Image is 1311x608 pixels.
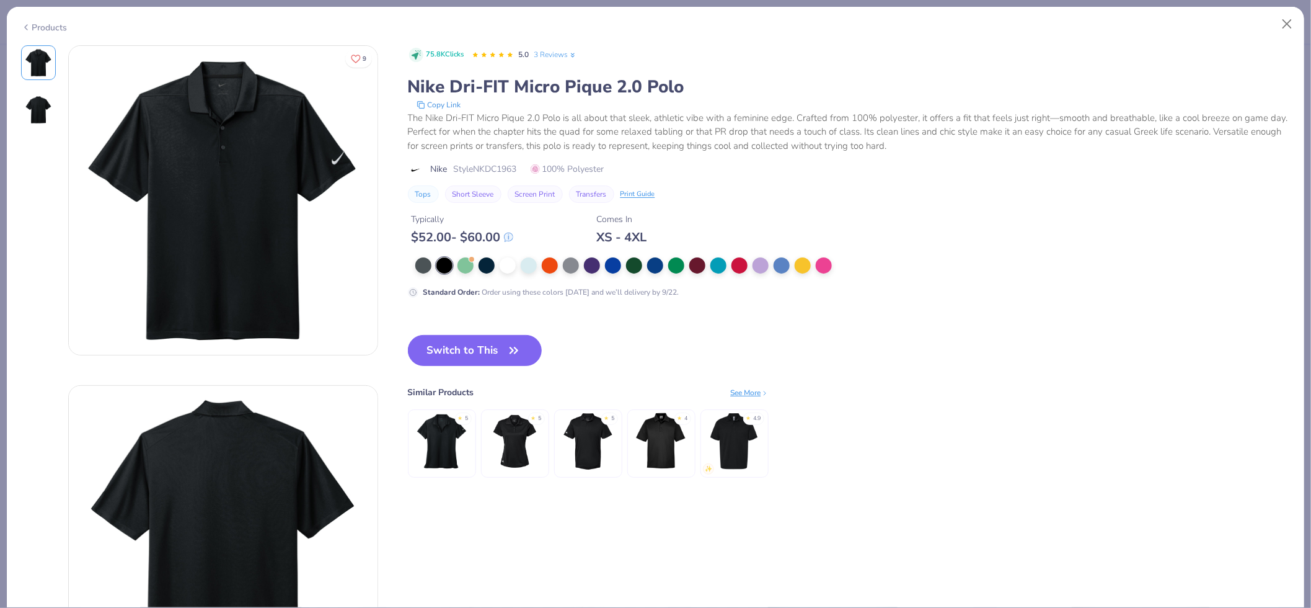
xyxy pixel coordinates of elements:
div: $ 52.00 - $ 60.00 [412,230,513,245]
div: Nike Dri-FIT Micro Pique 2.0 Polo [408,75,1291,99]
span: 100% Polyester [531,163,604,176]
div: See More [731,387,769,398]
div: ★ [604,414,609,419]
div: Products [21,21,68,34]
img: Front [69,46,377,355]
img: Nike Ladies Dri-FIT Micro Pique 2.0 Polo [412,412,471,471]
button: Close [1276,12,1299,36]
div: 5 [612,414,615,423]
img: Back [24,95,53,125]
div: 4 [685,414,688,423]
div: 5 [466,414,469,423]
span: Style NKDC1963 [454,163,517,176]
img: newest.gif [705,465,712,473]
button: Like [345,50,372,68]
div: The Nike Dri-FIT Micro Pique 2.0 Polo is all about that sleek, athletic vibe with a feminine edge... [408,111,1291,153]
div: 5.0 Stars [472,45,514,65]
span: Nike [431,163,448,176]
button: Short Sleeve [445,186,501,203]
div: ★ [531,414,536,419]
div: ★ [458,414,463,419]
img: Adidas Women's Basic Sport Polo [485,412,544,471]
div: ★ [746,414,751,419]
strong: Standard Order : [423,287,480,297]
img: Adidas Basic Sport Polo [558,412,617,471]
div: Order using these colors [DATE] and we’ll delivery by 9/22. [423,287,679,298]
div: ★ [678,414,682,419]
a: 3 Reviews [534,49,577,60]
span: 9 [363,56,366,62]
div: Typically [412,213,513,226]
div: XS - 4XL [597,230,647,245]
button: copy to clipboard [413,99,465,111]
button: Switch to This [408,335,542,366]
button: Tops [408,186,439,203]
span: 5.0 [519,50,529,60]
div: Print Guide [620,189,655,200]
button: Transfers [569,186,614,203]
div: 5 [539,414,542,423]
div: 4.9 [754,414,761,423]
img: Front [24,48,53,78]
img: Gildan Adult 6 Oz. 50/50 Jersey Polo [705,412,764,471]
div: Comes In [597,213,647,226]
img: Team 365 Men's Zone Performance Polo [632,412,691,471]
span: 75.8K Clicks [426,50,464,60]
button: Screen Print [508,186,563,203]
div: Similar Products [408,386,474,399]
img: brand logo [408,165,425,175]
